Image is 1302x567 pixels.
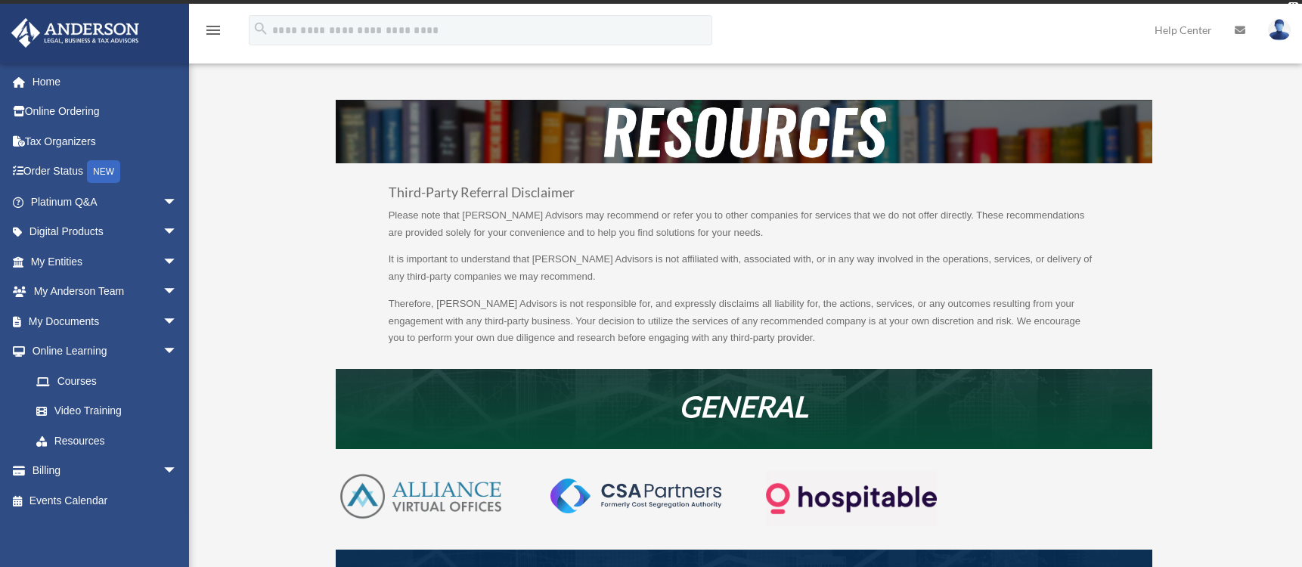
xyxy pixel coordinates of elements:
[336,100,1152,163] img: resources-header
[163,456,193,487] span: arrow_drop_down
[11,156,200,187] a: Order StatusNEW
[389,186,1099,207] h3: Third-Party Referral Disclaimer
[87,160,120,183] div: NEW
[204,26,222,39] a: menu
[11,97,200,127] a: Online Ordering
[389,296,1099,347] p: Therefore, [PERSON_NAME] Advisors is not responsible for, and expressly disclaims all liability f...
[389,207,1099,252] p: Please note that [PERSON_NAME] Advisors may recommend or refer you to other companies for service...
[11,306,200,336] a: My Documentsarrow_drop_down
[336,471,506,522] img: AVO-logo-1-color
[21,426,193,456] a: Resources
[11,217,200,247] a: Digital Productsarrow_drop_down
[679,389,808,423] em: GENERAL
[11,277,200,307] a: My Anderson Teamarrow_drop_down
[1288,2,1298,11] div: close
[163,306,193,337] span: arrow_drop_down
[11,67,200,97] a: Home
[1268,19,1291,41] img: User Pic
[389,251,1099,296] p: It is important to understand that [PERSON_NAME] Advisors is not affiliated with, associated with...
[7,18,144,48] img: Anderson Advisors Platinum Portal
[163,217,193,248] span: arrow_drop_down
[253,20,269,37] i: search
[766,471,936,526] img: Logo-transparent-dark
[11,485,200,516] a: Events Calendar
[163,187,193,218] span: arrow_drop_down
[550,479,721,513] img: CSA-partners-Formerly-Cost-Segregation-Authority
[163,277,193,308] span: arrow_drop_down
[11,456,200,486] a: Billingarrow_drop_down
[11,187,200,217] a: Platinum Q&Aarrow_drop_down
[204,21,222,39] i: menu
[21,366,200,396] a: Courses
[163,336,193,367] span: arrow_drop_down
[21,396,200,426] a: Video Training
[11,336,200,367] a: Online Learningarrow_drop_down
[11,246,200,277] a: My Entitiesarrow_drop_down
[163,246,193,277] span: arrow_drop_down
[11,126,200,156] a: Tax Organizers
